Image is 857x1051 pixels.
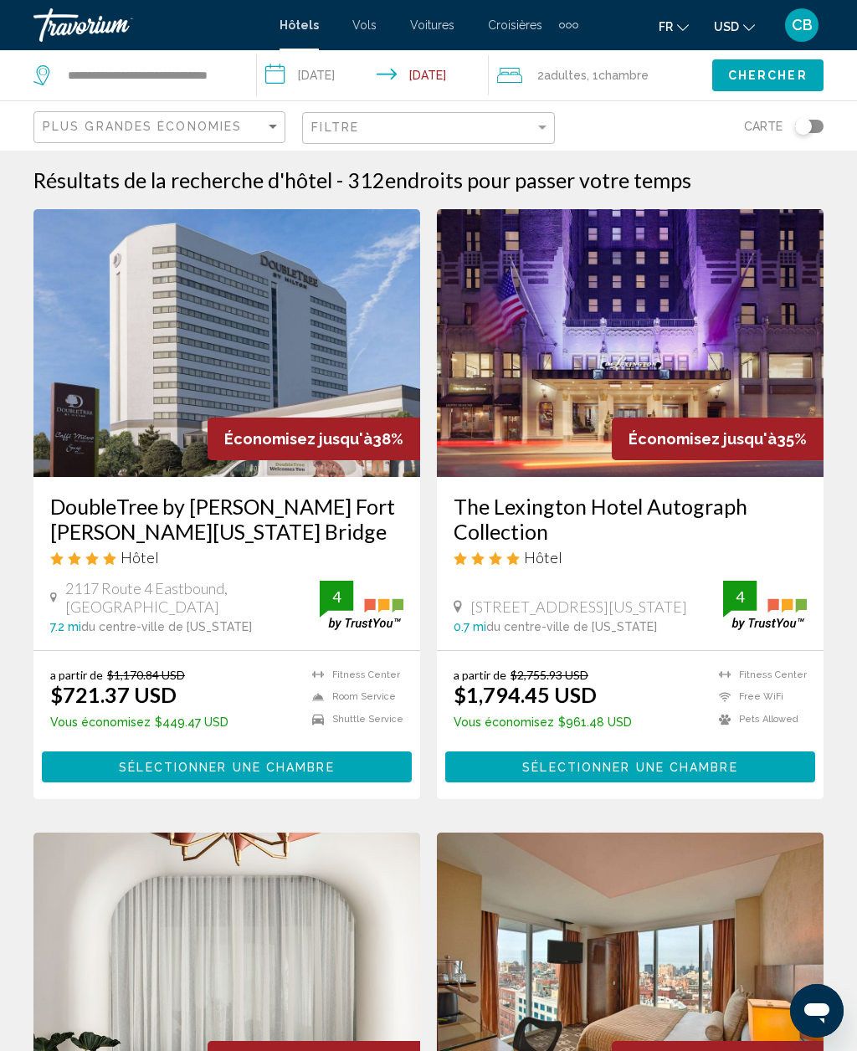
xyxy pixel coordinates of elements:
[454,715,632,729] p: $961.48 USD
[723,581,807,630] img: trustyou-badge.svg
[559,12,578,38] button: Extra navigation items
[511,668,588,682] del: $2,755.93 USD
[50,715,151,729] span: Vous économisez
[33,167,332,192] h1: Résultats de la recherche d'hôtel
[43,120,242,133] span: Plus grandes économies
[208,418,420,460] div: 38%
[352,18,377,32] a: Vols
[780,8,824,43] button: User Menu
[612,418,824,460] div: 35%
[224,430,372,448] span: Économisez jusqu'à
[50,668,103,682] span: a partir de
[311,120,359,134] span: Filtre
[65,579,320,616] span: 2117 Route 4 Eastbound, [GEOGRAPHIC_DATA]
[50,682,177,707] ins: $721.37 USD
[42,756,412,774] a: Sélectionner une chambre
[712,59,824,90] button: Chercher
[257,50,489,100] button: Check-in date: Nov 2, 2025 Check-out date: Nov 8, 2025
[454,715,554,729] span: Vous économisez
[454,548,807,567] div: 4 star Hotel
[714,14,755,38] button: Change currency
[659,20,673,33] span: fr
[792,17,813,33] span: CB
[659,14,689,38] button: Change language
[598,69,649,82] span: Chambre
[50,715,228,729] p: $449.47 USD
[524,548,562,567] span: Hôtel
[489,50,712,100] button: Travelers: 2 adults, 0 children
[783,119,824,134] button: Toggle map
[714,20,739,33] span: USD
[336,167,343,192] span: -
[454,682,597,707] ins: $1,794.45 USD
[304,690,403,705] li: Room Service
[629,430,777,448] span: Économisez jusqu'à
[744,115,783,138] span: Carte
[320,587,353,607] div: 4
[107,668,185,682] del: $1,170.84 USD
[42,751,412,782] button: Sélectionner une chambre
[486,620,657,633] span: du centre-ville de [US_STATE]
[50,494,403,544] a: DoubleTree by [PERSON_NAME] Fort [PERSON_NAME][US_STATE] Bridge
[43,120,280,135] mat-select: Sort by
[385,167,691,192] span: endroits pour passer votre temps
[119,761,334,774] span: Sélectionner une chambre
[121,548,159,567] span: Hôtel
[454,668,506,682] span: a partir de
[304,712,403,726] li: Shuttle Service
[711,668,807,682] li: Fitness Center
[302,111,554,146] button: Filter
[544,69,587,82] span: Adultes
[454,620,486,633] span: 0.7 mi
[723,587,757,607] div: 4
[470,597,687,616] span: [STREET_ADDRESS][US_STATE]
[410,18,454,32] a: Voitures
[711,690,807,705] li: Free WiFi
[437,209,824,477] img: Hotel image
[50,548,403,567] div: 4 star Hotel
[81,620,252,633] span: du centre-ville de [US_STATE]
[537,64,587,87] span: 2
[347,167,691,192] h2: 312
[304,668,403,682] li: Fitness Center
[280,18,319,32] a: Hôtels
[320,581,403,630] img: trustyou-badge.svg
[33,8,263,42] a: Travorium
[790,984,844,1038] iframe: Bouton de lancement de la fenêtre de messagerie
[33,209,420,477] img: Hotel image
[711,712,807,726] li: Pets Allowed
[454,494,807,544] a: The Lexington Hotel Autograph Collection
[445,751,815,782] button: Sélectionner une chambre
[50,620,81,633] span: 7.2 mi
[522,761,737,774] span: Sélectionner une chambre
[587,64,649,87] span: , 1
[445,756,815,774] a: Sélectionner une chambre
[488,18,542,32] a: Croisières
[728,69,808,83] span: Chercher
